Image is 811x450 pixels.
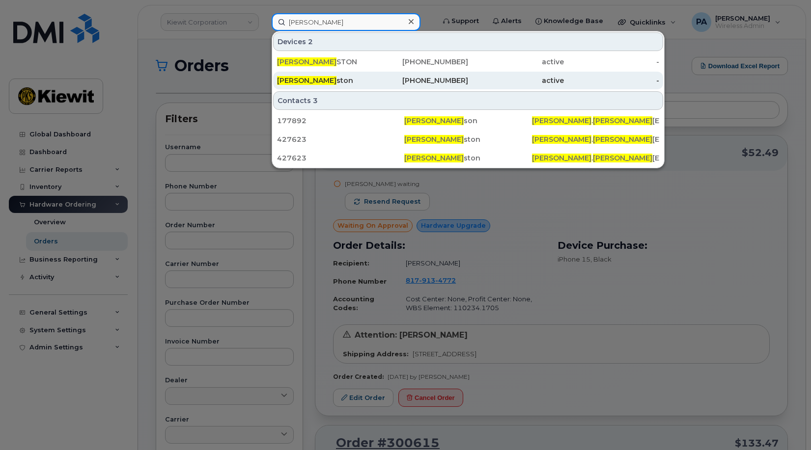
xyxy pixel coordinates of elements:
[277,76,373,85] div: ston
[404,116,531,126] div: son
[273,91,663,110] div: Contacts
[532,153,659,163] div: . [EMAIL_ADDRESS][PERSON_NAME][DOMAIN_NAME]
[532,134,659,144] div: . [EMAIL_ADDRESS][PERSON_NAME][DOMAIN_NAME]
[468,76,564,85] div: active
[277,57,336,66] span: [PERSON_NAME]
[404,116,464,125] span: [PERSON_NAME]
[308,37,313,47] span: 2
[373,57,469,67] div: [PHONE_NUMBER]
[404,135,464,144] span: [PERSON_NAME]
[273,53,663,71] a: [PERSON_NAME]STON[PHONE_NUMBER]active-
[373,76,469,85] div: [PHONE_NUMBER]
[273,72,663,89] a: [PERSON_NAME]ston[PHONE_NUMBER]active-
[404,153,531,163] div: ston
[532,154,591,162] span: [PERSON_NAME]
[313,96,318,106] span: 3
[277,116,404,126] div: 177892
[273,149,663,167] a: 427623[PERSON_NAME]ston[PERSON_NAME].[PERSON_NAME][EMAIL_ADDRESS][PERSON_NAME][DOMAIN_NAME]
[564,57,660,67] div: -
[593,154,652,162] span: [PERSON_NAME]
[532,116,591,125] span: [PERSON_NAME]
[277,153,404,163] div: 427623
[273,32,663,51] div: Devices
[277,76,336,85] span: [PERSON_NAME]
[277,134,404,144] div: 427623
[532,116,659,126] div: . [EMAIL_ADDRESS][PERSON_NAME][DOMAIN_NAME]
[768,407,804,443] iframe: Messenger Launcher
[277,57,373,67] div: STON
[404,154,464,162] span: [PERSON_NAME]
[593,116,652,125] span: [PERSON_NAME]
[468,57,564,67] div: active
[404,134,531,144] div: ston
[273,112,663,130] a: 177892[PERSON_NAME]son[PERSON_NAME].[PERSON_NAME][EMAIL_ADDRESS][PERSON_NAME][DOMAIN_NAME]
[564,76,660,85] div: -
[273,131,663,148] a: 427623[PERSON_NAME]ston[PERSON_NAME].[PERSON_NAME][EMAIL_ADDRESS][PERSON_NAME][DOMAIN_NAME]
[593,135,652,144] span: [PERSON_NAME]
[532,135,591,144] span: [PERSON_NAME]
